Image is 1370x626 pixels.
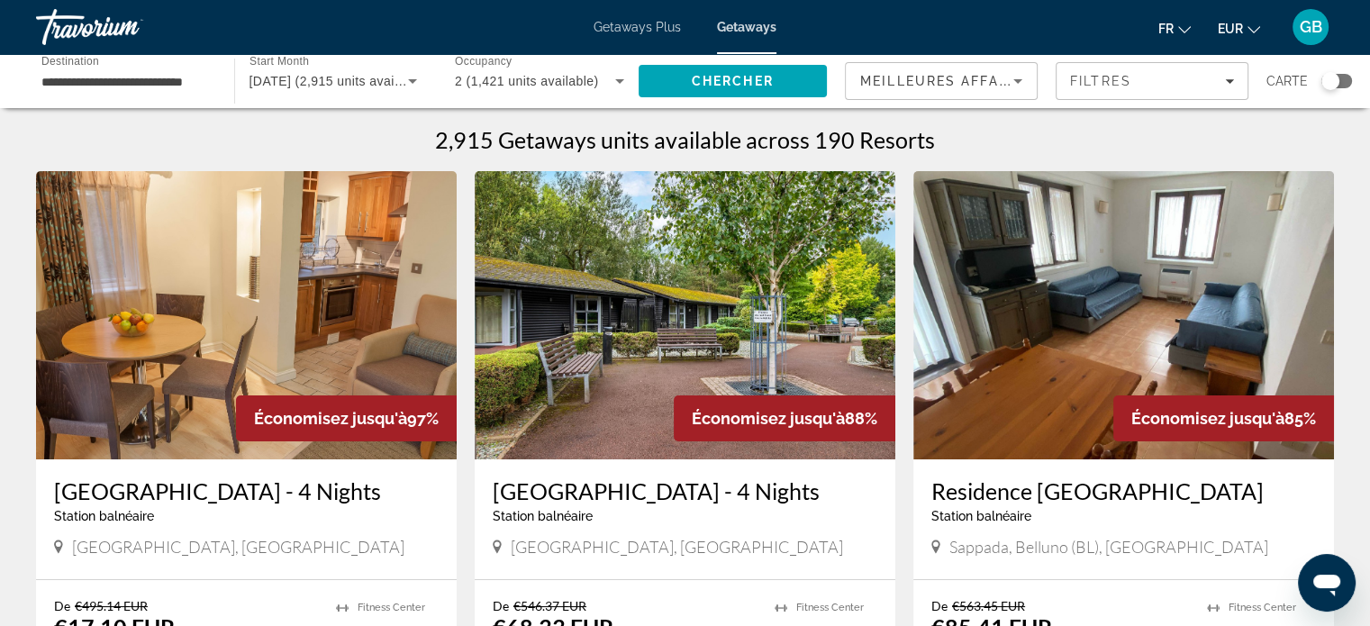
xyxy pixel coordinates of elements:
[511,537,843,557] span: [GEOGRAPHIC_DATA], [GEOGRAPHIC_DATA]
[1113,395,1334,441] div: 85%
[455,56,512,68] span: Occupancy
[493,477,877,504] a: [GEOGRAPHIC_DATA] - 4 Nights
[36,4,216,50] a: Travorium
[1131,409,1284,428] span: Économisez jusqu'à
[493,598,509,613] span: De
[1158,15,1191,41] button: Change language
[1070,74,1131,88] span: Filtres
[250,74,428,88] span: [DATE] (2,915 units available)
[475,171,895,459] img: Pine Lake Resort - 4 Nights
[250,56,309,68] span: Start Month
[493,509,593,523] span: Station balnéaire
[796,602,864,613] span: Fitness Center
[36,171,457,459] img: Woodford Bridge Country Club - 4 Nights
[692,409,845,428] span: Économisez jusqu'à
[1298,554,1356,612] iframe: Bouton de lancement de la fenêtre de messagerie
[639,65,828,97] button: Search
[254,409,407,428] span: Économisez jusqu'à
[455,74,599,88] span: 2 (1,421 units available)
[931,509,1031,523] span: Station balnéaire
[54,598,70,613] span: De
[1287,8,1334,46] button: User Menu
[1218,22,1243,36] span: EUR
[931,598,948,613] span: De
[952,598,1025,613] span: €563.45 EUR
[1266,68,1308,94] span: Carte
[72,537,404,557] span: [GEOGRAPHIC_DATA], [GEOGRAPHIC_DATA]
[1218,15,1260,41] button: Change currency
[75,598,148,613] span: €495.14 EUR
[1056,62,1248,100] button: Filters
[513,598,586,613] span: €546.37 EUR
[931,477,1316,504] a: Residence [GEOGRAPHIC_DATA]
[41,55,99,67] span: Destination
[860,70,1022,92] mat-select: Sort by
[913,171,1334,459] img: Residence Borgo al Sole
[435,126,935,153] h1: 2,915 Getaways units available across 190 Resorts
[860,74,1033,88] span: Meilleures affaires
[41,71,211,93] input: Select destination
[1229,602,1296,613] span: Fitness Center
[692,74,774,88] span: Chercher
[54,477,439,504] a: [GEOGRAPHIC_DATA] - 4 Nights
[949,537,1268,557] span: Sappada, Belluno (BL), [GEOGRAPHIC_DATA]
[717,20,776,34] a: Getaways
[54,509,154,523] span: Station balnéaire
[674,395,895,441] div: 88%
[1300,18,1322,36] span: GB
[594,20,681,34] a: Getaways Plus
[1158,22,1174,36] span: fr
[236,395,457,441] div: 97%
[358,602,425,613] span: Fitness Center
